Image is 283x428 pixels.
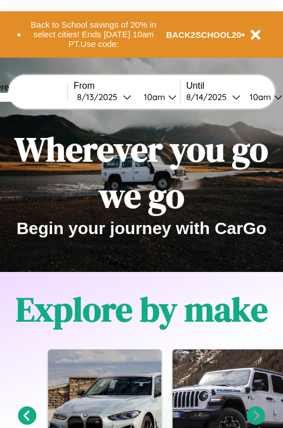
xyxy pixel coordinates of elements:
h1: Explore by make [16,286,268,332]
div: 10am [138,92,168,102]
div: 8 / 14 / 2025 [186,92,232,102]
label: From [74,81,180,91]
button: 10am [135,91,180,103]
b: BACK2SCHOOL20 [166,30,242,40]
button: Back to School savings of 20% in select cities! Ends [DATE] 10am PT.Use code: [21,17,166,52]
div: 8 / 13 / 2025 [77,92,123,102]
div: 10am [244,92,274,102]
button: 8/13/2025 [74,91,135,103]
